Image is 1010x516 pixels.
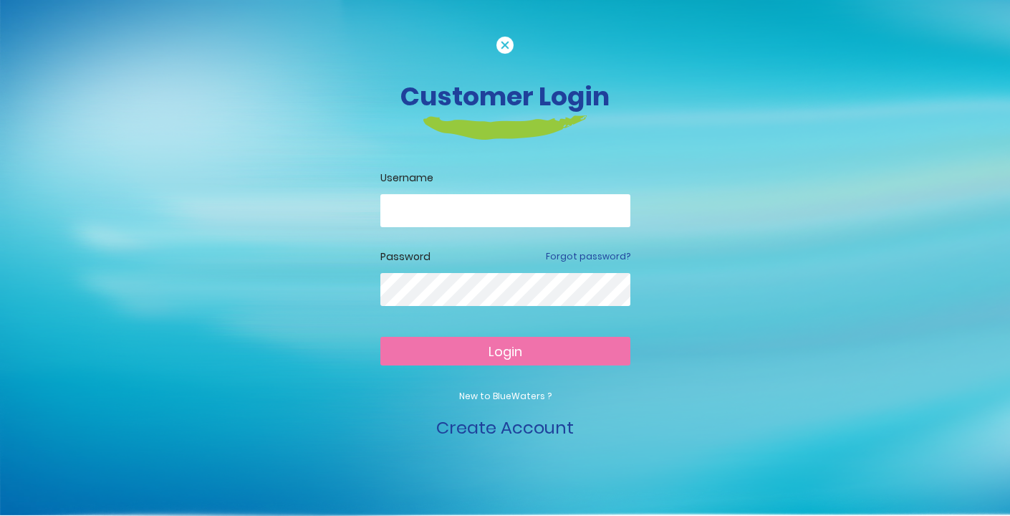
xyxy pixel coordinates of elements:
span: Login [489,343,522,360]
img: cancel [496,37,514,54]
h3: Customer Login [107,81,903,112]
a: Forgot password? [546,250,630,263]
label: Username [380,171,630,186]
a: Create Account [436,416,574,439]
label: Password [380,249,431,264]
button: Login [380,337,630,365]
img: login-heading-border.png [423,115,587,140]
p: New to BlueWaters ? [380,390,630,403]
